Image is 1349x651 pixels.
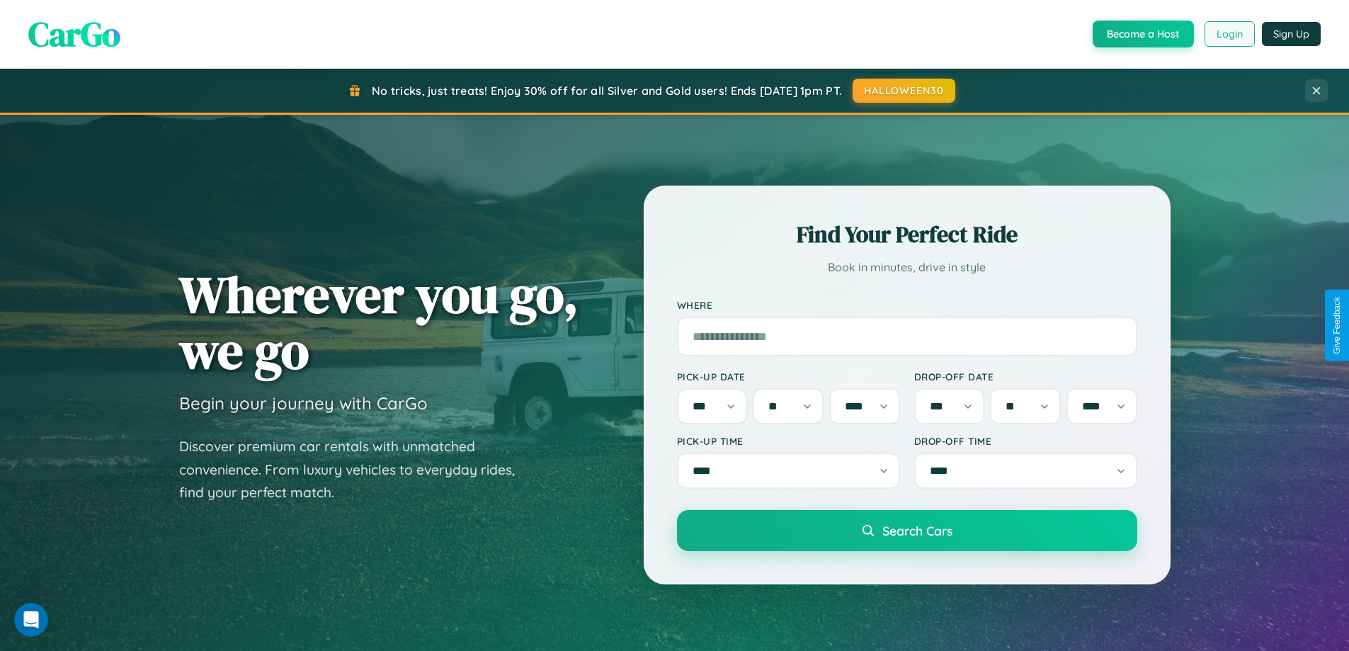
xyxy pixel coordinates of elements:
[372,84,842,98] span: No tricks, just treats! Enjoy 30% off for all Silver and Gold users! Ends [DATE] 1pm PT.
[677,435,900,447] label: Pick-up Time
[677,370,900,383] label: Pick-up Date
[677,257,1137,278] p: Book in minutes, drive in style
[179,435,533,504] p: Discover premium car rentals with unmatched convenience. From luxury vehicles to everyday rides, ...
[1262,22,1321,46] button: Sign Up
[28,11,120,57] span: CarGo
[853,79,955,103] button: HALLOWEEN30
[677,219,1137,250] h2: Find Your Perfect Ride
[914,370,1137,383] label: Drop-off Date
[677,299,1137,311] label: Where
[677,510,1137,551] button: Search Cars
[914,435,1137,447] label: Drop-off Time
[179,392,428,414] h3: Begin your journey with CarGo
[1205,21,1255,47] button: Login
[14,603,48,637] iframe: Intercom live chat
[179,266,579,378] h1: Wherever you go, we go
[1093,21,1194,47] button: Become a Host
[1332,297,1342,354] div: Give Feedback
[882,523,952,538] span: Search Cars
